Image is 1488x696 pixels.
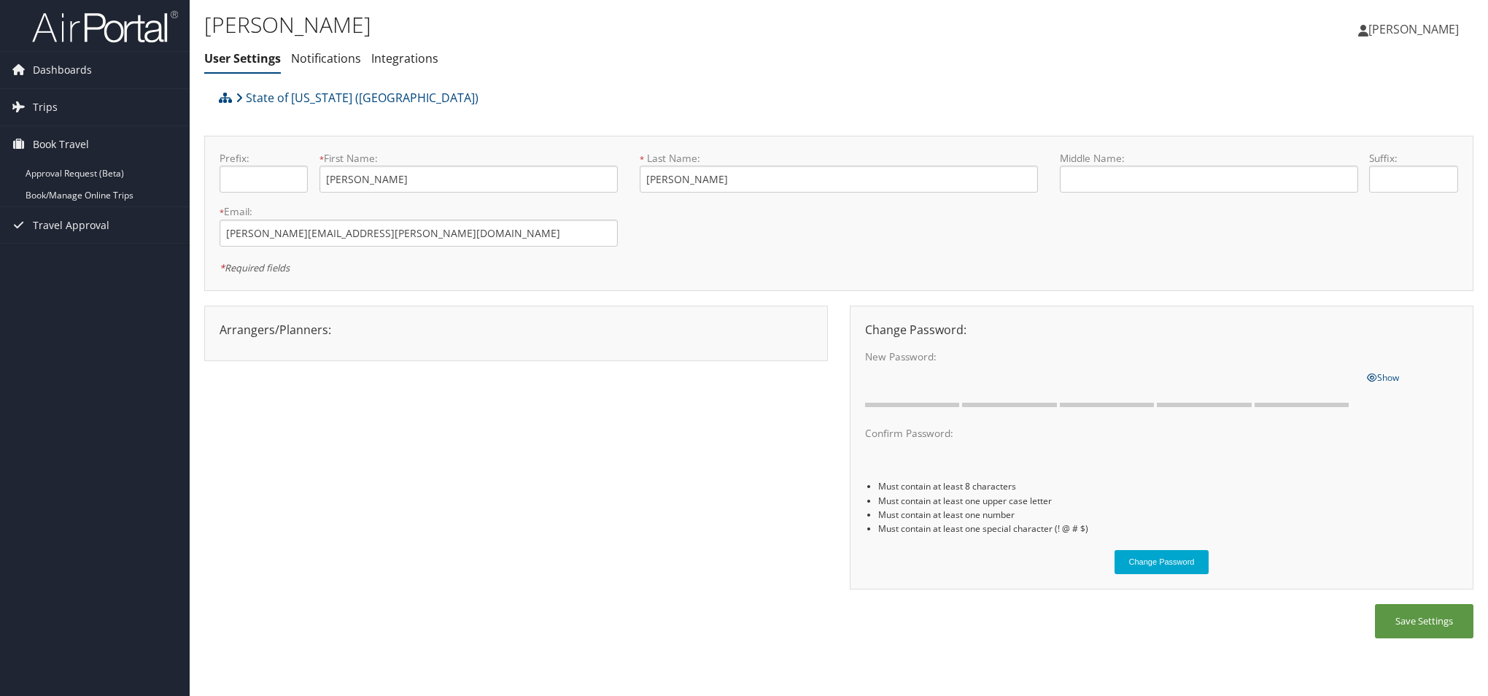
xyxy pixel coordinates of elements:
span: [PERSON_NAME] [1368,21,1459,37]
label: Prefix: [220,151,308,166]
img: airportal-logo.png [32,9,178,44]
li: Must contain at least 8 characters [878,479,1458,493]
label: Middle Name: [1060,151,1358,166]
em: Required fields [220,261,290,274]
a: [PERSON_NAME] [1358,7,1473,51]
a: Integrations [371,50,438,66]
span: Dashboards [33,52,92,88]
li: Must contain at least one special character (! @ # $) [878,522,1458,535]
h1: [PERSON_NAME] [204,9,1050,40]
button: Save Settings [1375,604,1473,638]
a: State of [US_STATE] ([GEOGRAPHIC_DATA]) [236,83,478,112]
div: Change Password: [854,321,1469,339]
a: Show [1367,368,1399,384]
label: First Name: [319,151,618,166]
label: New Password: [865,349,1355,364]
label: Last Name: [640,151,1038,166]
li: Must contain at least one upper case letter [878,494,1458,508]
div: Arrangers/Planners: [209,321,824,339]
span: Travel Approval [33,207,109,244]
button: Change Password [1115,550,1209,574]
label: Suffix: [1369,151,1457,166]
span: Show [1367,371,1399,384]
li: Must contain at least one number [878,508,1458,522]
a: User Settings [204,50,281,66]
span: Trips [33,89,58,125]
span: Book Travel [33,126,89,163]
label: Email: [220,204,618,219]
label: Confirm Password: [865,426,1355,441]
a: Notifications [291,50,361,66]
